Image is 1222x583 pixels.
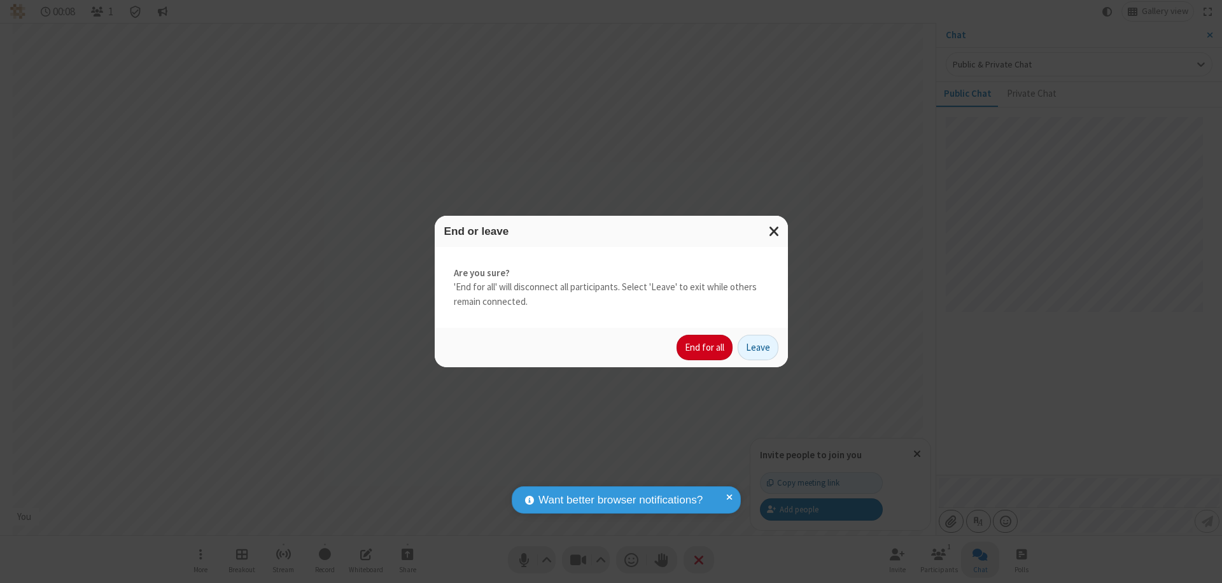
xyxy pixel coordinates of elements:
button: Leave [738,335,778,360]
div: 'End for all' will disconnect all participants. Select 'Leave' to exit while others remain connec... [435,247,788,328]
button: Close modal [761,216,788,247]
span: Want better browser notifications? [538,492,703,509]
button: End for all [677,335,733,360]
strong: Are you sure? [454,266,769,281]
h3: End or leave [444,225,778,237]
